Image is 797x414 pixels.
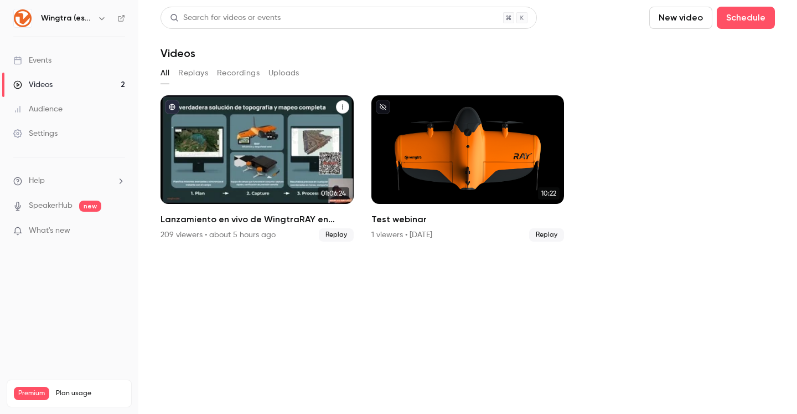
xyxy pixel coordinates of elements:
[13,128,58,139] div: Settings
[161,229,276,241] div: 209 viewers • about 5 hours ago
[268,64,299,82] button: Uploads
[161,95,354,242] a: 01:06:24Lanzamiento en vivo de WingtraRAY en [GEOGRAPHIC_DATA]209 viewers • about 5 hours agoReplay
[318,187,349,200] span: 01:06:24
[538,187,560,200] span: 10:22
[29,175,45,187] span: Help
[371,213,565,226] h2: Test webinar
[161,64,169,82] button: All
[178,64,208,82] button: Replays
[79,201,101,212] span: new
[13,104,63,115] div: Audience
[41,13,93,24] h6: Wingtra (español)
[161,95,775,242] ul: Videos
[717,7,775,29] button: Schedule
[371,229,432,241] div: 1 viewers • [DATE]
[649,7,712,29] button: New video
[529,228,564,242] span: Replay
[170,12,281,24] div: Search for videos or events
[13,55,51,66] div: Events
[161,213,354,226] h2: Lanzamiento en vivo de WingtraRAY en [GEOGRAPHIC_DATA]
[371,95,565,242] li: Test webinar
[14,9,32,27] img: Wingtra (español)
[13,175,125,187] li: help-dropdown-opener
[29,225,70,237] span: What's new
[376,100,390,114] button: unpublished
[319,228,354,242] span: Replay
[13,79,53,90] div: Videos
[161,95,354,242] li: Lanzamiento en vivo de WingtraRAY en LATAM
[14,387,49,400] span: Premium
[29,200,73,212] a: SpeakerHub
[161,47,195,60] h1: Videos
[217,64,260,82] button: Recordings
[165,100,179,114] button: published
[161,7,775,407] section: Videos
[371,95,565,242] a: 10:22Test webinar1 viewers • [DATE]Replay
[56,389,125,398] span: Plan usage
